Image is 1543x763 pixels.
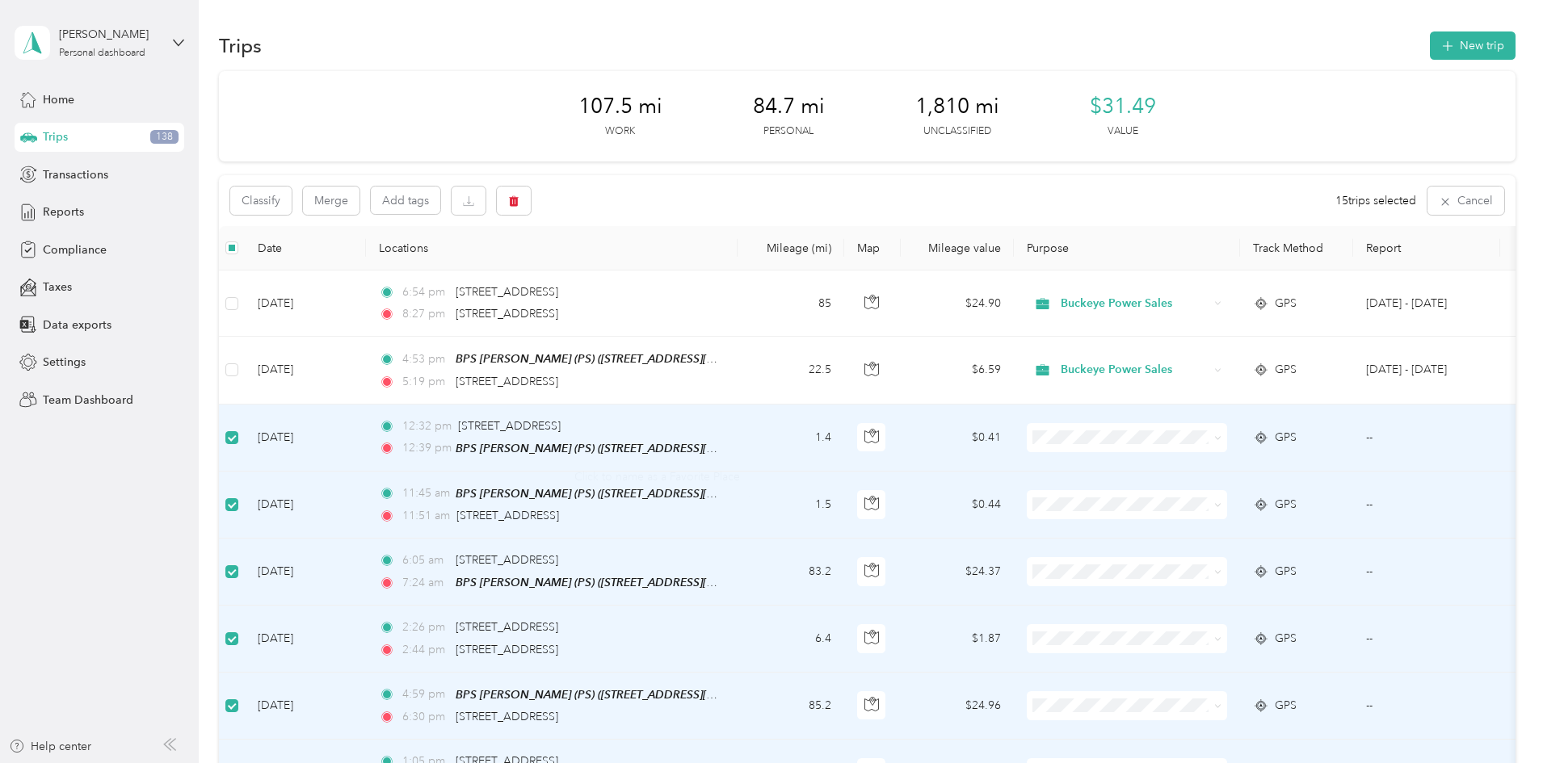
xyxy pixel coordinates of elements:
span: [STREET_ADDRESS] [456,710,558,723]
td: $6.59 [901,337,1014,404]
span: Compliance [43,241,107,258]
div: [PERSON_NAME] [59,26,160,43]
span: 7:24 am [402,574,448,592]
td: Sep 1 - 30, 2025 [1353,337,1500,404]
td: 85.2 [738,673,844,740]
span: GPS [1275,295,1297,312]
span: GPS [1275,496,1297,514]
iframe: Everlance-gr Chat Button Frame [1453,673,1543,763]
td: [DATE] [245,539,366,606]
span: 107.5 mi [578,94,662,119]
p: Unclassified [923,124,991,139]
span: Taxes [43,279,72,296]
h1: Trips [219,37,262,54]
span: GPS [1275,563,1297,581]
td: $0.44 [901,472,1014,539]
td: -- [1353,606,1500,672]
span: 11:51 am [402,507,450,525]
th: Mileage value [901,226,1014,270]
span: GPS [1275,361,1297,379]
span: [STREET_ADDRESS] [456,375,558,388]
span: 12:39 pm [402,439,448,457]
td: -- [1353,539,1500,606]
td: Sep 1 - 30, 2025 [1353,270,1500,337]
th: Locations [366,226,738,270]
span: BPS [PERSON_NAME] (PS) ([STREET_ADDRESS][PERSON_NAME][US_STATE]) [456,352,854,366]
td: [DATE] [245,337,366,404]
th: Purpose [1014,226,1240,270]
span: 4:59 pm [402,685,448,703]
p: Work [605,124,635,139]
th: Report [1353,226,1500,270]
td: $1.87 [901,606,1014,672]
span: BPS [PERSON_NAME] (PS) ([STREET_ADDRESS][PERSON_NAME][US_STATE]) [456,576,854,589]
td: 83.2 [738,539,844,606]
p: Personal [763,124,814,139]
button: Help center [9,738,91,755]
button: Classify [230,187,292,215]
span: BPS [PERSON_NAME] (PS) ([STREET_ADDRESS][PERSON_NAME][US_STATE]) [456,442,854,455]
span: Trips [43,128,68,145]
span: [STREET_ADDRESS] [456,509,559,522]
th: Date [245,226,366,270]
span: Data exports [43,317,111,333]
td: -- [1353,405,1500,472]
span: [STREET_ADDRESS] [456,643,558,656]
span: [STREET_ADDRESS] [456,285,558,299]
th: Map [844,226,901,270]
span: Team Dashboard [43,392,133,409]
span: 15 trips selected [1335,192,1416,209]
td: [DATE] [245,405,366,472]
span: [STREET_ADDRESS] [456,307,558,321]
span: 2:26 pm [402,618,448,636]
td: $24.90 [901,270,1014,337]
button: Add tags [371,187,440,214]
span: 1,810 mi [915,94,999,119]
span: [STREET_ADDRESS] [456,553,558,567]
span: 6:30 pm [402,708,448,726]
td: 85 [738,270,844,337]
th: Track Method [1240,226,1353,270]
td: -- [1353,673,1500,740]
span: Buckeye Power Sales [1061,295,1209,312]
span: 84.7 mi [753,94,825,119]
span: 4:53 pm [402,350,448,368]
span: GPS [1275,630,1297,648]
span: 6:05 am [402,551,448,569]
button: Merge [303,187,359,215]
td: [DATE] [245,472,366,539]
td: 1.5 [738,472,844,539]
span: 12:32 pm [402,417,452,435]
div: Personal dashboard [59,48,145,58]
td: 1.4 [738,405,844,472]
button: Cancel [1427,187,1504,215]
td: [DATE] [245,270,366,337]
span: Settings [43,354,86,371]
span: Transactions [43,166,108,183]
span: [STREET_ADDRESS] [458,419,561,433]
td: $24.37 [901,539,1014,606]
td: [DATE] [245,673,366,740]
th: Mileage (mi) [738,226,844,270]
span: GPS [1275,697,1297,715]
span: BPS [PERSON_NAME] (PS) ([STREET_ADDRESS][PERSON_NAME][US_STATE]) [456,487,854,501]
span: 2:44 pm [402,641,448,659]
td: $24.96 [901,673,1014,740]
div: Click to name as a Favorite Place [563,456,751,496]
td: 6.4 [738,606,844,672]
span: $31.49 [1090,94,1156,119]
span: 6:54 pm [402,283,448,301]
span: 11:45 am [402,484,448,502]
span: GPS [1275,429,1297,446]
td: -- [1353,472,1500,539]
span: Reports [43,203,84,220]
span: Buckeye Power Sales [1061,361,1209,379]
span: BPS [PERSON_NAME] (PS) ([STREET_ADDRESS][PERSON_NAME][US_STATE]) [456,688,854,702]
td: 22.5 [738,337,844,404]
p: Value [1108,124,1138,139]
button: New trip [1430,31,1516,60]
span: 138 [150,130,179,145]
span: Home [43,91,74,108]
span: [STREET_ADDRESS] [456,620,558,634]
